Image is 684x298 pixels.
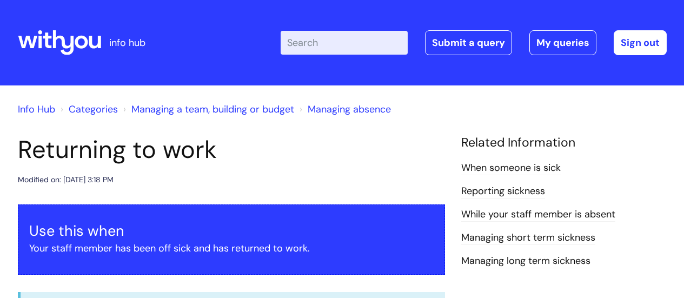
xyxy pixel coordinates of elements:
[109,34,145,51] p: info hub
[69,103,118,116] a: Categories
[461,254,590,268] a: Managing long term sickness
[121,101,294,118] li: Managing a team, building or budget
[58,101,118,118] li: Solution home
[131,103,294,116] a: Managing a team, building or budget
[461,161,561,175] a: When someone is sick
[461,135,667,150] h4: Related Information
[281,30,667,55] div: | -
[614,30,667,55] a: Sign out
[425,30,512,55] a: Submit a query
[461,208,615,222] a: While‌ ‌your‌ ‌staff‌ ‌member‌ ‌is‌ ‌absent‌
[18,173,114,187] div: Modified on: [DATE] 3:18 PM
[529,30,596,55] a: My queries
[297,101,391,118] li: Managing absence
[281,31,408,55] input: Search
[308,103,391,116] a: Managing absence
[18,135,445,164] h1: Returning to work
[461,231,595,245] a: Managing short term sickness
[18,103,55,116] a: Info Hub
[29,240,434,257] p: Your staff member has been off sick and has returned to work.
[461,184,545,198] a: Reporting sickness
[29,222,434,240] h3: Use this when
